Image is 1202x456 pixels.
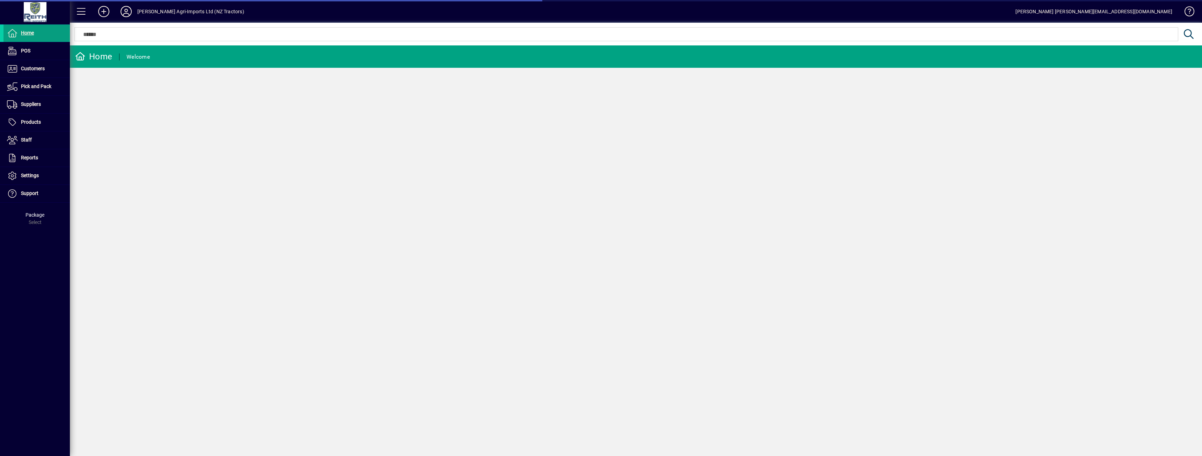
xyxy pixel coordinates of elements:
[1015,6,1172,17] div: [PERSON_NAME] [PERSON_NAME][EMAIL_ADDRESS][DOMAIN_NAME]
[21,190,38,196] span: Support
[21,155,38,160] span: Reports
[3,96,70,113] a: Suppliers
[21,101,41,107] span: Suppliers
[115,5,137,18] button: Profile
[3,185,70,202] a: Support
[3,114,70,131] a: Products
[3,167,70,184] a: Settings
[3,42,70,60] a: POS
[21,119,41,125] span: Products
[3,131,70,149] a: Staff
[21,137,32,143] span: Staff
[126,51,150,63] div: Welcome
[21,173,39,178] span: Settings
[137,6,244,17] div: [PERSON_NAME] Agri-Imports Ltd (NZ Tractors)
[26,212,44,218] span: Package
[3,78,70,95] a: Pick and Pack
[21,48,30,53] span: POS
[1179,1,1193,24] a: Knowledge Base
[93,5,115,18] button: Add
[3,60,70,78] a: Customers
[21,30,34,36] span: Home
[21,66,45,71] span: Customers
[3,149,70,167] a: Reports
[21,84,51,89] span: Pick and Pack
[75,51,112,62] div: Home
